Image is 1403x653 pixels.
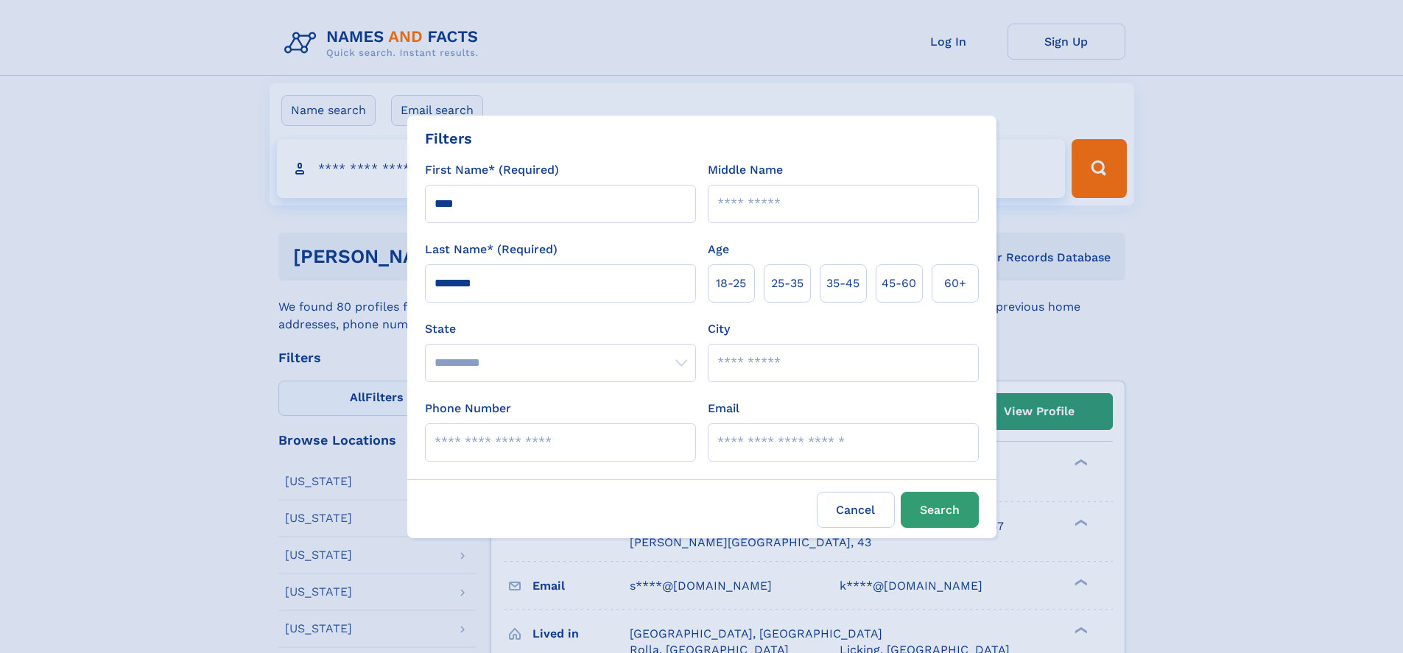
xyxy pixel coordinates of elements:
[425,320,696,338] label: State
[425,127,472,149] div: Filters
[425,161,559,179] label: First Name* (Required)
[425,400,511,417] label: Phone Number
[826,275,859,292] span: 35‑45
[944,275,966,292] span: 60+
[708,320,730,338] label: City
[817,492,895,528] label: Cancel
[901,492,979,528] button: Search
[771,275,804,292] span: 25‑35
[716,275,746,292] span: 18‑25
[708,161,783,179] label: Middle Name
[708,400,739,417] label: Email
[882,275,916,292] span: 45‑60
[708,241,729,258] label: Age
[425,241,558,258] label: Last Name* (Required)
